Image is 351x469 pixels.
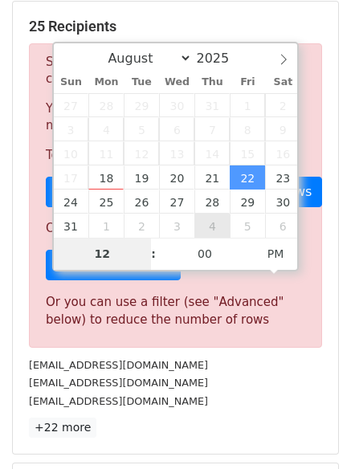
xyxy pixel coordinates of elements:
span: August 4, 2025 [88,117,124,141]
span: August 23, 2025 [265,165,300,190]
p: Or [46,220,305,237]
span: August 24, 2025 [54,190,89,214]
span: August 30, 2025 [265,190,300,214]
span: Tue [124,77,159,88]
span: September 3, 2025 [159,214,194,238]
span: August 9, 2025 [265,117,300,141]
span: July 28, 2025 [88,93,124,117]
span: August 21, 2025 [194,165,230,190]
small: [EMAIL_ADDRESS][DOMAIN_NAME] [29,359,208,371]
span: Sun [54,77,89,88]
span: August 16, 2025 [265,141,300,165]
p: Sorry, you don't have enough daily email credits to send these emails. [46,54,305,88]
iframe: Chat Widget [271,392,351,469]
small: [EMAIL_ADDRESS][DOMAIN_NAME] [29,395,208,407]
span: August 2, 2025 [265,93,300,117]
span: August 13, 2025 [159,141,194,165]
span: Thu [194,77,230,88]
span: August 3, 2025 [54,117,89,141]
span: August 27, 2025 [159,190,194,214]
span: August 11, 2025 [88,141,124,165]
span: August 8, 2025 [230,117,265,141]
span: August 29, 2025 [230,190,265,214]
span: August 20, 2025 [159,165,194,190]
span: Wed [159,77,194,88]
span: July 29, 2025 [124,93,159,117]
span: August 12, 2025 [124,141,159,165]
span: Click to toggle [254,238,298,270]
a: Sign up for a plan [46,250,181,280]
span: September 6, 2025 [265,214,300,238]
span: Fri [230,77,265,88]
span: July 31, 2025 [194,93,230,117]
span: August 26, 2025 [124,190,159,214]
p: To send these emails, you can either: [46,147,305,164]
span: August 18, 2025 [88,165,124,190]
input: Year [192,51,250,66]
h5: 25 Recipients [29,18,322,35]
a: +22 more [29,418,96,438]
span: Sat [265,77,300,88]
span: September 5, 2025 [230,214,265,238]
a: Choose a Google Sheet with fewer rows [46,177,322,207]
span: September 1, 2025 [88,214,124,238]
span: August 31, 2025 [54,214,89,238]
span: July 30, 2025 [159,93,194,117]
input: Minute [156,238,254,270]
input: Hour [54,238,152,270]
span: August 5, 2025 [124,117,159,141]
p: Your current plan supports a daily maximum of . [46,100,305,134]
span: August 22, 2025 [230,165,265,190]
span: July 27, 2025 [54,93,89,117]
span: August 15, 2025 [230,141,265,165]
span: August 28, 2025 [194,190,230,214]
span: August 1, 2025 [230,93,265,117]
span: Mon [88,77,124,88]
span: August 10, 2025 [54,141,89,165]
span: August 7, 2025 [194,117,230,141]
div: Or you can use a filter (see "Advanced" below) to reduce the number of rows [46,293,305,329]
span: September 2, 2025 [124,214,159,238]
small: [EMAIL_ADDRESS][DOMAIN_NAME] [29,377,208,389]
span: August 19, 2025 [124,165,159,190]
span: September 4, 2025 [194,214,230,238]
span: August 25, 2025 [88,190,124,214]
span: August 17, 2025 [54,165,89,190]
span: August 14, 2025 [194,141,230,165]
span: August 6, 2025 [159,117,194,141]
span: : [151,238,156,270]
